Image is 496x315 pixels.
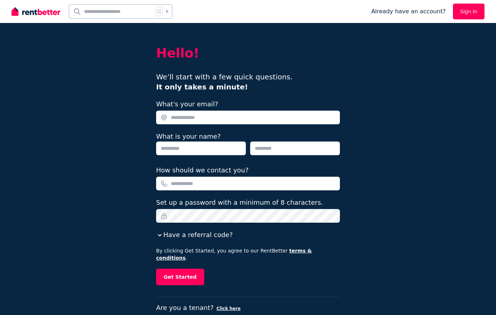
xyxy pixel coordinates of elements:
img: RentBetter [11,6,60,17]
label: Set up a password with a minimum of 8 characters. [156,198,323,208]
p: Are you a tenant? [156,303,340,313]
b: It only takes a minute! [156,83,248,91]
label: What's your email? [156,99,218,109]
span: k [166,9,168,14]
button: Have a referral code? [156,230,233,240]
span: We’ll start with a few quick questions. [156,73,293,91]
p: By clicking Get Started, you agree to our RentBetter . [156,247,340,261]
label: What is your name? [156,133,221,140]
button: Get Started [156,269,204,285]
button: Click here [216,306,240,311]
a: Sign In [453,4,485,19]
span: Already have an account? [371,7,446,16]
h2: Hello! [156,46,340,60]
label: How should we contact you? [156,165,249,175]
